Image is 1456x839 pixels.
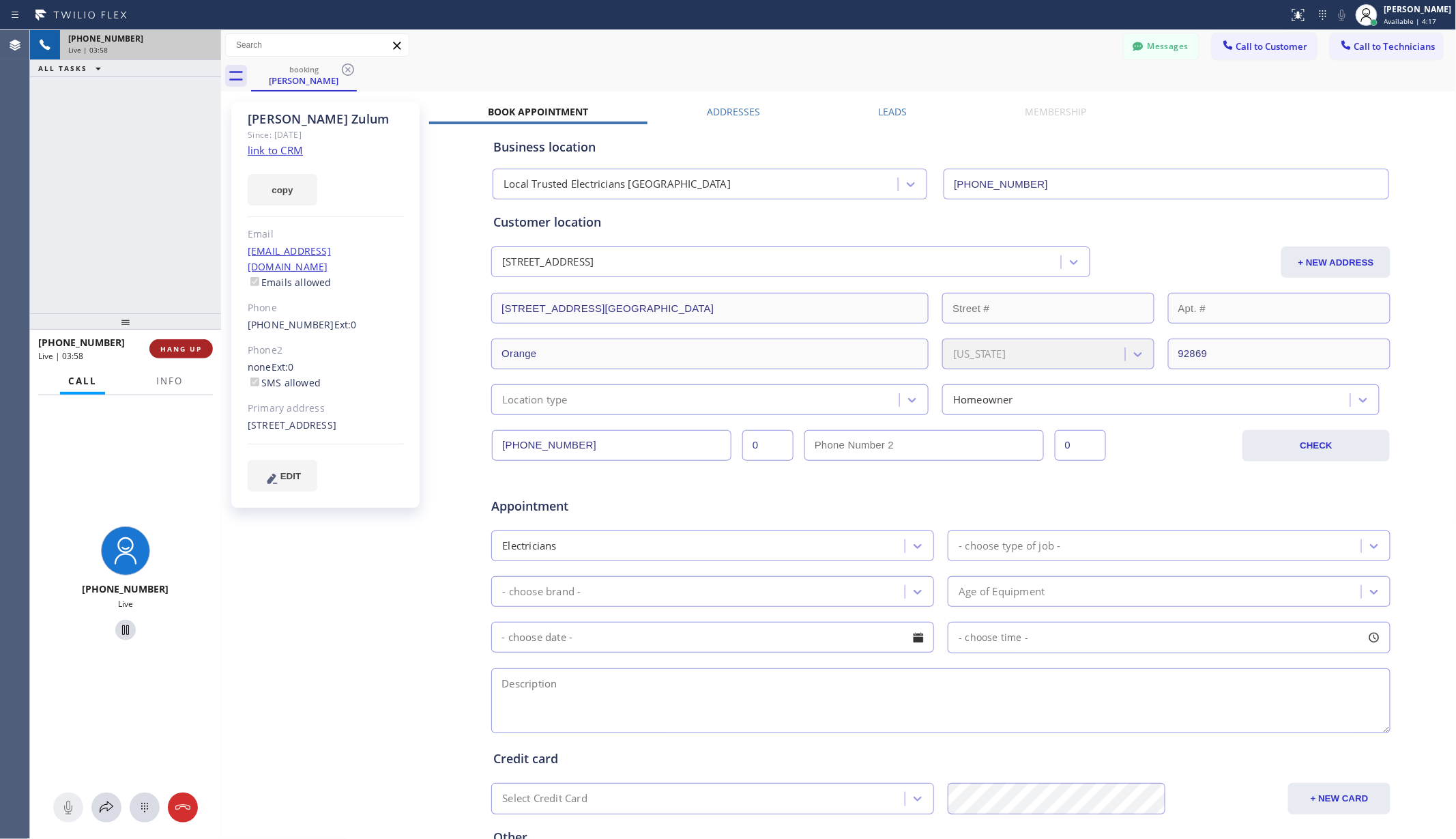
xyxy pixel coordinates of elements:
[250,378,259,386] input: SMS allowed
[83,582,169,595] span: [PHONE_NUMBER]
[248,111,404,127] div: [PERSON_NAME] Zulum
[1242,430,1390,461] button: CHECK
[502,255,594,270] div: [STREET_ADDRESS]
[1168,293,1391,324] input: Apt. #
[248,318,334,331] a: [PHONE_NUMBER]
[1025,105,1087,118] label: Membership
[742,430,793,461] input: Ext.
[1330,33,1443,59] button: Call to Technicians
[493,138,1388,156] div: Business location
[248,401,404,416] div: Primary address
[1055,430,1106,461] input: Ext. 2
[504,177,731,193] div: Local Trusted Electricians [GEOGRAPHIC_DATA]
[1281,246,1391,278] button: + NEW ADDRESS
[248,360,404,391] div: none
[489,105,589,118] label: Book Appointment
[148,368,191,395] button: Info
[804,430,1044,461] input: Phone Number 2
[502,584,581,599] div: - choose brand -
[502,392,568,408] div: Location type
[252,74,355,87] div: [PERSON_NAME]
[280,471,301,481] span: EDIT
[491,293,929,324] input: Address
[944,169,1389,199] input: Phone Number
[252,64,355,74] div: booking
[959,538,1060,554] div: - choose type of job -
[959,584,1045,599] div: Age of Equipment
[68,375,97,387] span: Call
[248,276,332,289] label: Emails allowed
[1354,40,1436,53] span: Call to Technicians
[130,793,160,823] button: Open dialpad
[248,227,404,242] div: Email
[252,61,355,90] div: Abdel Zulum
[1384,16,1437,26] span: Available | 4:17
[248,143,303,157] a: link to CRM
[248,418,404,433] div: [STREET_ADDRESS]
[115,620,136,640] button: Hold Customer
[959,631,1028,644] span: - choose time -
[38,336,125,349] span: [PHONE_NUMBER]
[156,375,183,387] span: Info
[118,598,133,610] span: Live
[491,339,929,369] input: City
[1236,40,1308,53] span: Call to Customer
[334,318,357,331] span: Ext: 0
[248,300,404,316] div: Phone
[91,793,121,823] button: Open directory
[502,791,587,807] div: Select Credit Card
[30,60,115,76] button: ALL TASKS
[1288,783,1391,814] button: + NEW CARD
[878,105,907,118] label: Leads
[68,33,143,44] span: [PHONE_NUMBER]
[493,213,1388,231] div: Customer location
[60,368,105,395] button: Call
[492,430,731,461] input: Phone Number
[248,376,321,389] label: SMS allowed
[1212,33,1317,59] button: Call to Customer
[68,45,108,55] span: Live | 03:58
[149,339,213,358] button: HANG UP
[38,63,87,73] span: ALL TASKS
[491,497,789,515] span: Appointment
[1384,3,1452,15] div: [PERSON_NAME]
[226,34,409,56] input: Search
[1124,33,1199,59] button: Messages
[53,793,83,823] button: Mute
[168,793,198,823] button: Hang up
[1168,339,1391,369] input: ZIP
[248,174,317,205] button: copy
[248,343,404,358] div: Phone2
[942,293,1154,324] input: Street #
[160,344,202,354] span: HANG UP
[707,105,760,118] label: Addresses
[38,350,83,362] span: Live | 03:58
[953,392,1013,408] div: Homeowner
[248,127,404,143] div: Since: [DATE]
[250,277,259,286] input: Emails allowed
[272,360,294,373] span: Ext: 0
[502,538,556,554] div: Electricians
[1333,5,1352,25] button: Mute
[491,622,934,653] input: - choose date -
[248,244,331,273] a: [EMAIL_ADDRESS][DOMAIN_NAME]
[493,750,1388,768] div: Credit card
[248,460,317,492] button: EDIT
